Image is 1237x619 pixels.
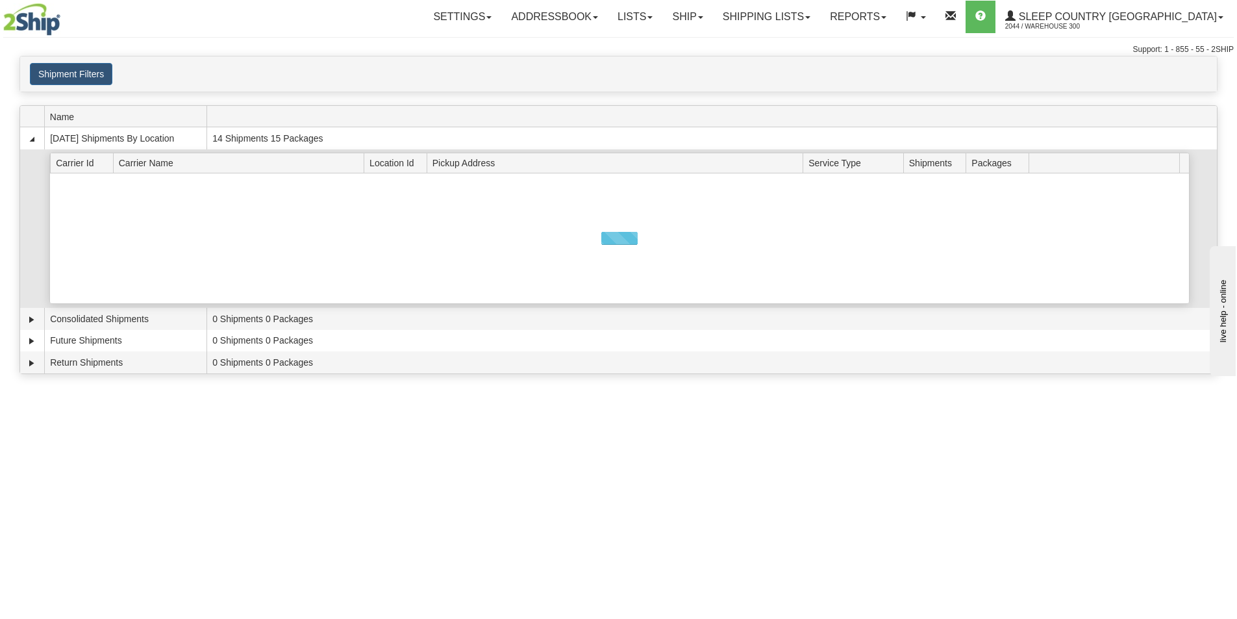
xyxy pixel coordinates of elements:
[995,1,1233,33] a: Sleep Country [GEOGRAPHIC_DATA] 2044 / Warehouse 300
[3,3,60,36] img: logo2044.jpg
[44,351,206,373] td: Return Shipments
[3,44,1234,55] div: Support: 1 - 855 - 55 - 2SHIP
[909,153,966,173] span: Shipments
[206,127,1217,149] td: 14 Shipments 15 Packages
[423,1,501,33] a: Settings
[820,1,896,33] a: Reports
[119,153,364,173] span: Carrier Name
[25,313,38,326] a: Expand
[30,63,112,85] button: Shipment Filters
[713,1,820,33] a: Shipping lists
[206,330,1217,352] td: 0 Shipments 0 Packages
[56,153,113,173] span: Carrier Id
[44,330,206,352] td: Future Shipments
[206,308,1217,330] td: 0 Shipments 0 Packages
[25,357,38,370] a: Expand
[44,127,206,149] td: [DATE] Shipments By Location
[608,1,662,33] a: Lists
[50,107,206,127] span: Name
[662,1,712,33] a: Ship
[432,153,803,173] span: Pickup Address
[971,153,1029,173] span: Packages
[369,153,427,173] span: Location Id
[44,308,206,330] td: Consolidated Shipments
[10,11,120,21] div: live help - online
[808,153,903,173] span: Service Type
[25,335,38,347] a: Expand
[206,351,1217,373] td: 0 Shipments 0 Packages
[1005,20,1103,33] span: 2044 / Warehouse 300
[25,133,38,145] a: Collapse
[1016,11,1217,22] span: Sleep Country [GEOGRAPHIC_DATA]
[1207,243,1236,375] iframe: chat widget
[501,1,608,33] a: Addressbook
